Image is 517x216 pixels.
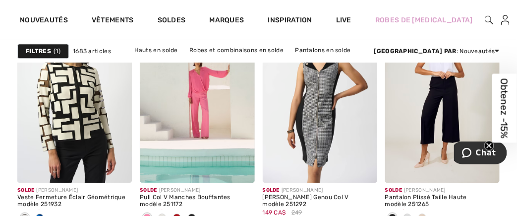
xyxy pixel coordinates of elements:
[385,187,500,194] div: [PERSON_NAME]
[484,141,494,150] button: Close teaser
[140,187,254,194] div: [PERSON_NAME]
[17,187,132,194] div: [PERSON_NAME]
[263,10,377,183] img: Robe Fourreau Genou Col V modèle 251292. Blanc/Noir
[140,209,164,216] span: 104 CA$
[385,194,500,208] div: Pantalon Plissé Taille Haute modèle 251265
[375,15,473,25] a: Robes de [MEDICAL_DATA]
[485,14,493,26] img: recherche
[184,44,288,57] a: Robes et combinaisons en solde
[158,16,186,26] a: Soldes
[17,10,132,183] img: Veste Fermeture Éclair Géométrique modèle 251932. Vanille/Noir
[217,57,303,70] a: Vestes et blazers en solde
[501,14,510,26] img: Mes infos
[92,16,134,26] a: Vêtements
[140,187,157,193] span: Solde
[210,16,244,26] a: Marques
[374,48,457,55] strong: [GEOGRAPHIC_DATA] par
[263,209,286,216] span: 149 CA$
[263,194,377,208] div: [PERSON_NAME] Genou Col V modèle 251292
[492,73,517,143] div: Obtenez -15%Close teaser
[17,194,132,208] div: Veste Fermeture Éclair Géométrique modèle 251932
[336,15,351,25] a: Live
[54,47,60,56] span: 1
[454,142,507,166] iframe: Ouvre un widget dans lequel vous pouvez chatter avec l’un de nos agents
[385,209,405,216] span: 81 CA$
[305,57,359,70] a: Jupes en solde
[374,47,500,56] div: : Nouveautés
[499,78,511,138] span: Obtenez -15%
[17,209,41,216] span: 149 CA$
[129,44,183,57] a: Hauts en solde
[20,16,68,26] a: Nouveautés
[268,16,312,26] span: Inspiration
[140,194,254,208] div: Pull Col V Manches Bouffantes modèle 251172
[385,187,402,193] span: Solde
[17,187,35,193] span: Solde
[290,44,356,57] a: Pantalons en solde
[126,57,215,70] a: Pulls et cardigans en solde
[263,187,280,193] span: Solde
[140,10,254,183] img: Pull Col V Manches Bouffantes modèle 251172. Bubble gum
[385,10,500,183] img: Pantalon Plissé Taille Haute modèle 251265. Noir
[26,47,51,56] strong: Filtres
[263,187,377,194] div: [PERSON_NAME]
[73,47,111,56] span: 1683 articles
